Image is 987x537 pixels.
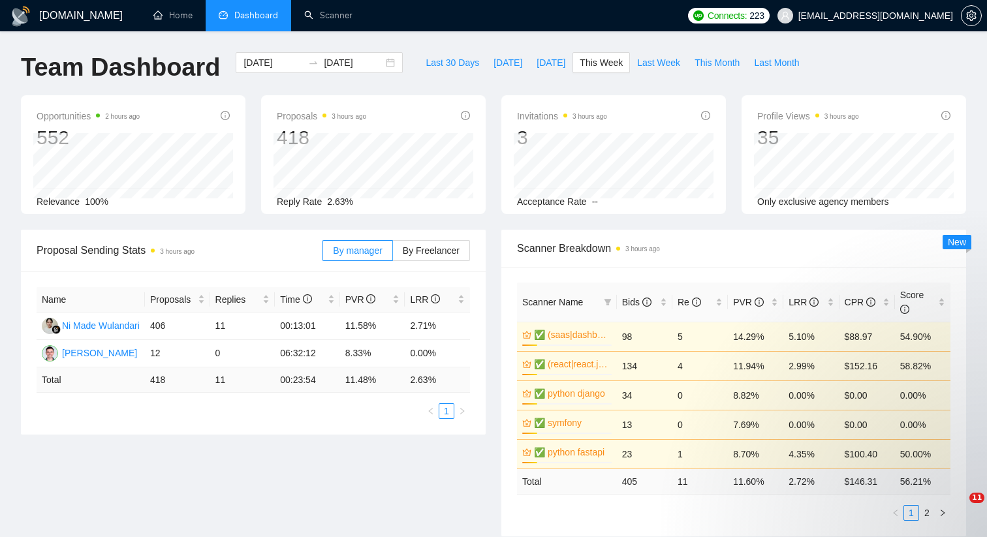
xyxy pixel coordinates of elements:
[935,505,950,521] button: right
[439,403,454,419] li: 1
[308,57,319,68] span: to
[637,55,680,70] span: Last Week
[517,196,587,207] span: Acceptance Rate
[418,52,486,73] button: Last 30 Days
[215,292,260,307] span: Replies
[728,439,783,468] td: 8.70%
[277,108,366,124] span: Proposals
[210,340,275,367] td: 0
[340,367,405,393] td: 11.48 %
[757,108,859,124] span: Profile Views
[728,468,783,494] td: 11.60 %
[522,330,531,339] span: crown
[728,410,783,439] td: 7.69%
[522,297,583,307] span: Scanner Name
[617,410,672,439] td: 13
[426,55,479,70] span: Last 30 Days
[969,493,984,503] span: 11
[839,322,895,351] td: $88.97
[733,297,764,307] span: PVR
[340,340,405,367] td: 8.33%
[534,416,609,430] a: ✅ symfony
[948,237,966,247] span: New
[410,294,440,305] span: LRR
[783,351,839,380] td: 2.99%
[866,298,875,307] span: info-circle
[572,113,607,120] time: 3 hours ago
[493,55,522,70] span: [DATE]
[617,468,672,494] td: 405
[275,313,340,340] td: 00:13:01
[604,298,612,306] span: filter
[900,305,909,314] span: info-circle
[210,287,275,313] th: Replies
[427,407,435,415] span: left
[783,380,839,410] td: 0.00%
[150,292,195,307] span: Proposals
[781,11,790,20] span: user
[105,113,140,120] time: 2 hours ago
[153,10,193,21] a: homeHome
[403,245,460,256] span: By Freelancer
[522,360,531,369] span: crown
[37,287,145,313] th: Name
[42,318,58,334] img: NM
[439,404,454,418] a: 1
[678,297,701,307] span: Re
[892,509,900,517] span: left
[935,505,950,521] li: Next Page
[617,322,672,351] td: 98
[757,196,889,207] span: Only exclusive agency members
[160,248,195,255] time: 3 hours ago
[895,322,950,351] td: 54.90%
[431,294,440,303] span: info-circle
[728,322,783,351] td: 14.29%
[895,380,950,410] td: 0.00%
[145,313,210,340] td: 406
[592,196,598,207] span: --
[572,52,630,73] button: This Week
[630,52,687,73] button: Last Week
[919,505,935,521] li: 2
[672,380,728,410] td: 0
[692,298,701,307] span: info-circle
[345,294,376,305] span: PVR
[601,292,614,312] span: filter
[85,196,108,207] span: 100%
[52,325,61,334] img: gigradar-bm.png
[37,108,140,124] span: Opportunities
[42,320,140,330] a: NMNi Made Wulandari
[904,506,918,520] a: 1
[839,380,895,410] td: $0.00
[42,347,137,358] a: EP[PERSON_NAME]
[62,318,140,333] div: Ni Made Wulandari
[454,403,470,419] li: Next Page
[517,240,950,256] span: Scanner Breakdown
[277,125,366,150] div: 418
[789,297,819,307] span: LRR
[243,55,303,70] input: Start date
[145,340,210,367] td: 12
[405,367,470,393] td: 2.63 %
[755,298,764,307] span: info-circle
[275,367,340,393] td: 00:23:54
[962,10,981,21] span: setting
[340,313,405,340] td: 11.58%
[534,328,609,342] a: ✅ (saas|dashboard|tool|web app|platform) ai developer
[234,10,278,21] span: Dashboard
[522,448,531,457] span: crown
[728,351,783,380] td: 11.94%
[62,346,137,360] div: [PERSON_NAME]
[145,367,210,393] td: 418
[219,10,228,20] span: dashboard
[903,505,919,521] li: 1
[405,313,470,340] td: 2.71%
[845,297,875,307] span: CPR
[529,52,572,73] button: [DATE]
[423,403,439,419] li: Previous Page
[303,294,312,303] span: info-circle
[37,125,140,150] div: 552
[672,439,728,468] td: 1
[617,351,672,380] td: 134
[537,55,565,70] span: [DATE]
